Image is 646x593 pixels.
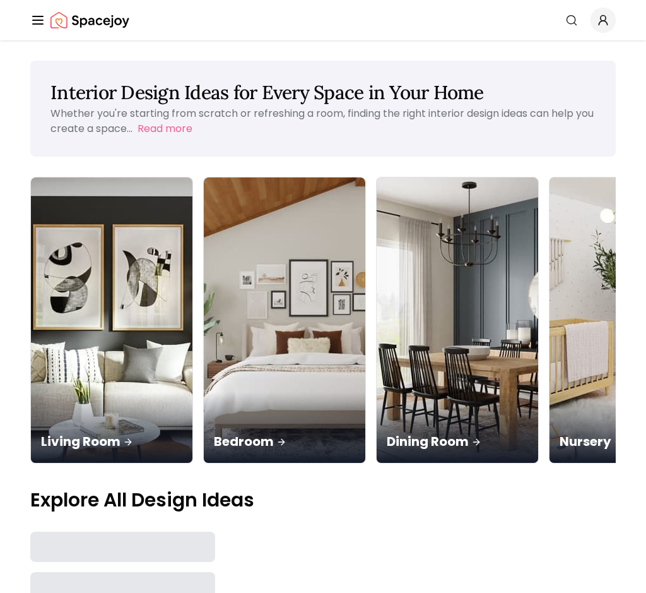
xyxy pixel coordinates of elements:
button: Read more [138,121,192,136]
img: Dining Room [377,177,538,463]
img: Spacejoy Logo [50,8,129,33]
img: Bedroom [204,177,365,463]
p: Explore All Design Ideas [30,489,616,512]
p: Dining Room [387,433,528,450]
p: Living Room [41,433,182,450]
a: Spacejoy [50,8,129,33]
img: Living Room [31,177,192,463]
a: Living RoomLiving Room [30,177,193,464]
a: Dining RoomDining Room [376,177,539,464]
a: BedroomBedroom [203,177,366,464]
h1: Interior Design Ideas for Every Space in Your Home [50,81,596,104]
p: Bedroom [214,433,355,450]
p: Whether you're starting from scratch or refreshing a room, finding the right interior design idea... [50,106,594,136]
